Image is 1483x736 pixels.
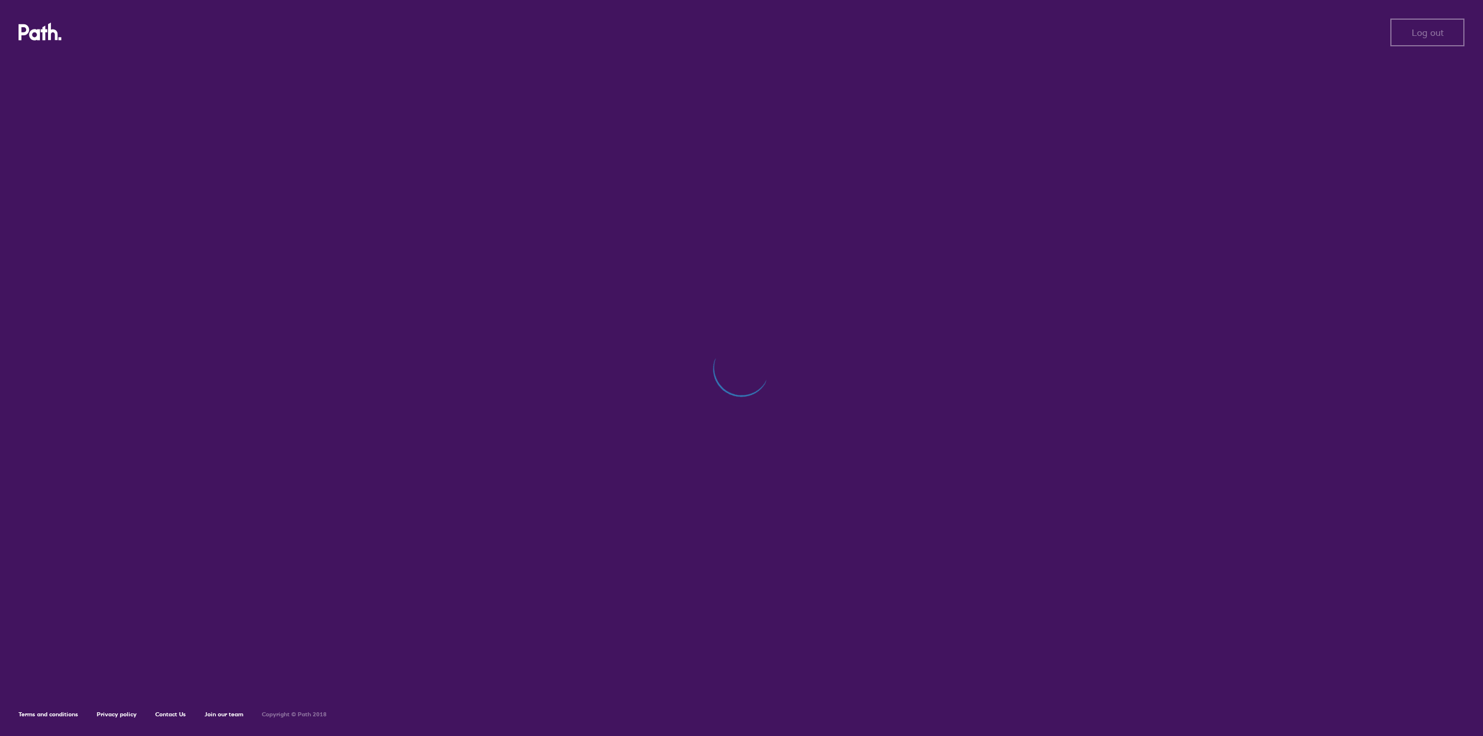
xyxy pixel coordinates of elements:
[155,711,186,718] a: Contact Us
[1390,19,1464,46] button: Log out
[262,711,327,718] h6: Copyright © Path 2018
[97,711,137,718] a: Privacy policy
[204,711,243,718] a: Join our team
[1412,27,1444,38] span: Log out
[19,711,78,718] a: Terms and conditions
